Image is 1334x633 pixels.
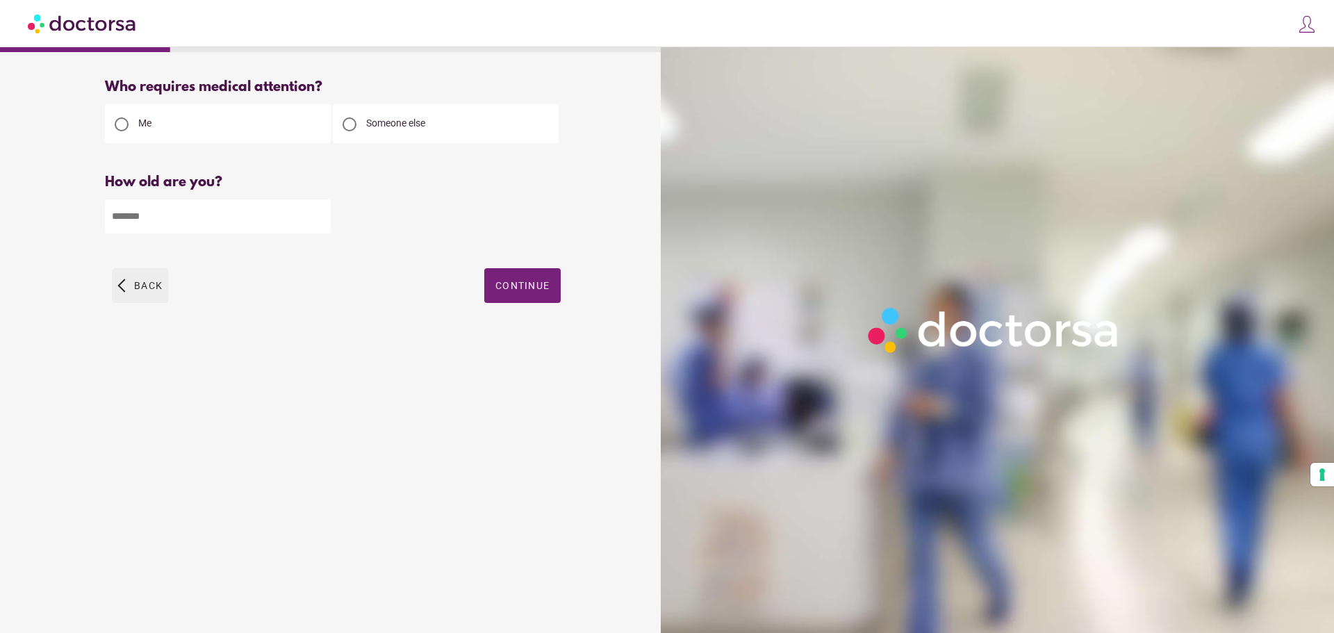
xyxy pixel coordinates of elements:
div: How old are you? [105,174,561,190]
button: Your consent preferences for tracking technologies [1310,463,1334,486]
span: Back [134,280,163,291]
span: Someone else [366,117,425,129]
div: Who requires medical attention? [105,79,561,95]
span: Continue [495,280,550,291]
img: icons8-customer-100.png [1297,15,1317,34]
img: Doctorsa.com [28,8,138,39]
button: arrow_back_ios Back [112,268,168,303]
span: Me [138,117,151,129]
img: Logo-Doctorsa-trans-White-partial-flat.png [861,300,1128,360]
button: Continue [484,268,561,303]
